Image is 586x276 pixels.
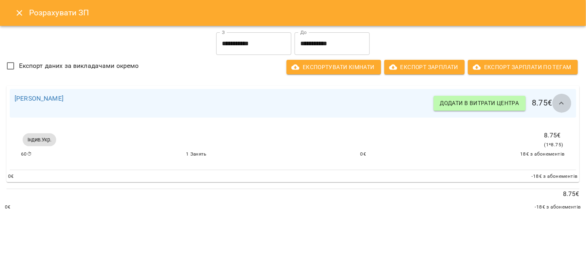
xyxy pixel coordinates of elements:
[186,150,207,158] span: 1 Занять
[6,189,580,199] p: 8.75 €
[8,173,14,181] span: 0 €
[29,6,576,19] h6: Розрахувати ЗП
[384,60,465,74] button: Експорт Зарплати
[434,94,571,113] h6: 8.75 €
[468,60,578,74] button: Експорт Зарплати по тегам
[287,60,381,74] button: Експортувати кімнати
[10,3,29,23] button: Close
[391,62,458,72] span: Експорт Зарплати
[474,62,571,72] span: Експорт Зарплати по тегам
[520,150,565,158] span: 18 € з абонементів
[23,136,56,143] span: Індив.Укр.
[5,203,11,211] span: 0 €
[544,142,563,147] span: ( 1 * 8.75 )
[532,173,578,181] span: -18 € з абонементів
[19,61,139,71] span: Експорт даних за викладачами окремо
[21,150,32,158] span: 60 ⏱
[544,131,563,140] p: 8.75 €
[535,203,581,211] span: -18 € з абонементів
[440,98,519,108] span: Додати в витрати центра
[434,96,526,110] button: Додати в витрати центра
[15,95,63,102] a: [PERSON_NAME]
[360,150,367,158] span: 0 €
[293,62,375,72] span: Експортувати кімнати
